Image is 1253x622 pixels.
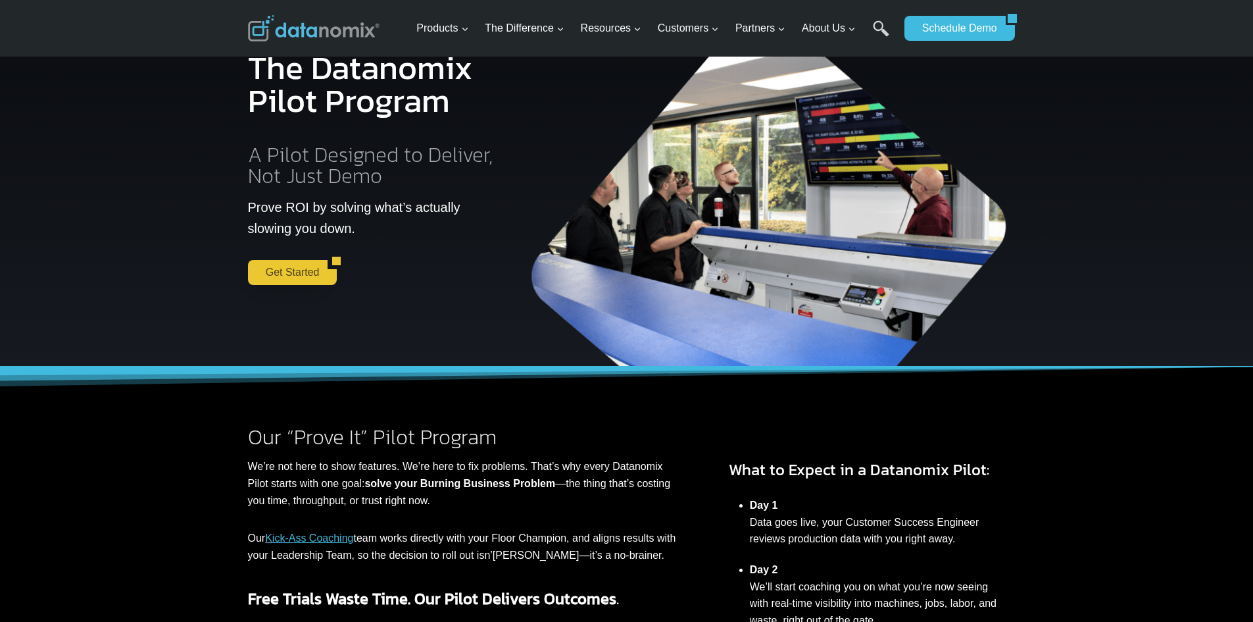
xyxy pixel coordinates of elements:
strong: Free Trials Waste Time. Our Pilot Delivers Outcomes [248,587,616,610]
img: Datanomix [248,15,380,41]
a: Get Started [248,260,328,285]
strong: Day 1 [750,500,778,511]
p: Prove ROI by solving what’s actually slowing you down. [248,197,503,239]
nav: Primary Navigation [411,7,898,50]
span: Partners [735,20,785,37]
h3: What to Expect in a Datanomix Pilot: [729,458,1006,482]
span: Customers [658,20,719,37]
a: Kick-Ass Coaching [265,532,353,544]
h1: The Datanomix Pilot Program [248,41,503,128]
h2: A Pilot Designed to Deliver, Not Just Demo [248,144,503,186]
h3: . [248,587,676,611]
p: Our team works directly with your Floor Champion, and aligns results with your Leadership Team, s... [248,530,676,563]
span: The Difference [485,20,564,37]
li: Data goes live, your Customer Success Engineer reviews production data with you right away. [750,490,1006,554]
p: We’re not here to show features. We’re here to fix problems. That’s why every Datanomix Pilot sta... [248,458,676,509]
span: Products [416,20,468,37]
span: About Us [802,20,856,37]
a: Schedule Demo [904,16,1006,41]
strong: solve your Burning Business Problem [364,478,555,489]
a: Search [873,20,889,50]
h2: Our “Prove It” Pilot Program [248,427,676,448]
strong: Day 2 [750,564,778,575]
span: Resources [581,20,641,37]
